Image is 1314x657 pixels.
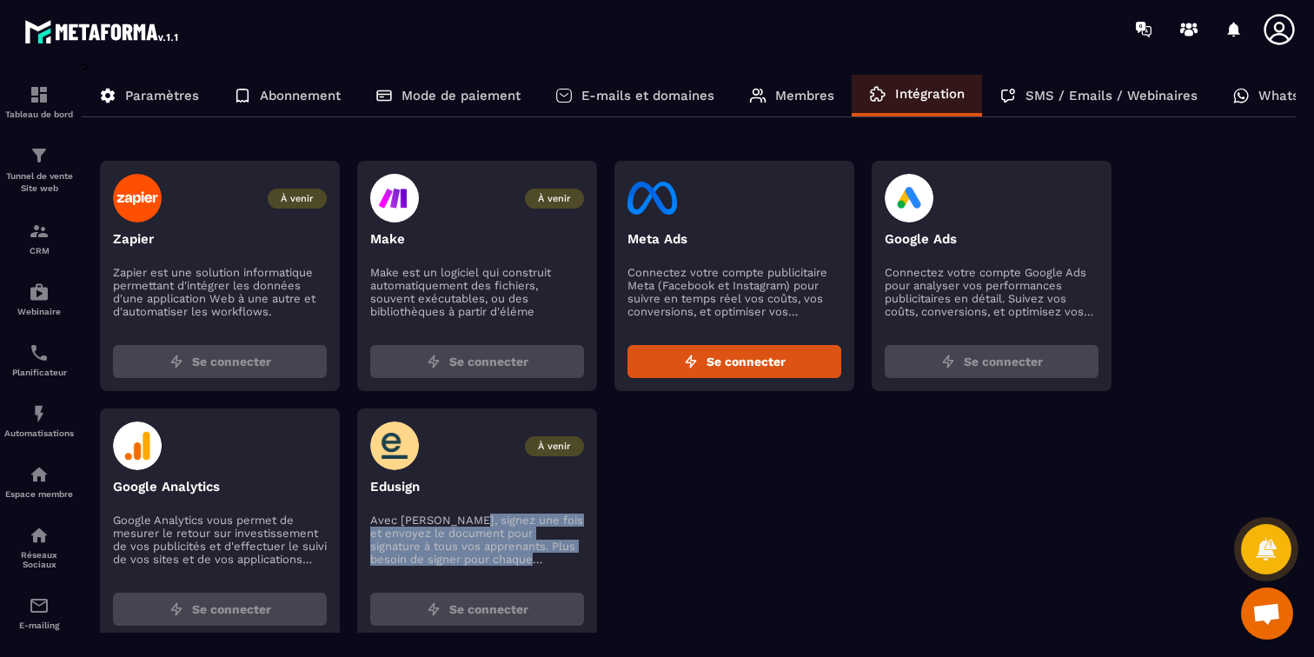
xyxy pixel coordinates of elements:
[113,174,163,222] img: zapier-logo.003d59f5.svg
[525,189,584,209] span: À venir
[4,582,74,643] a: emailemailE-mailing
[895,86,965,102] p: Intégration
[29,403,50,424] img: automations
[964,353,1043,370] span: Se connecter
[427,355,441,368] img: zap.8ac5aa27.svg
[29,464,50,485] img: automations
[627,174,677,222] img: facebook-logo.eb727249.svg
[4,512,74,582] a: social-networksocial-networkRéseaux Sociaux
[525,436,584,456] span: À venir
[4,329,74,390] a: schedulerschedulerPlanificateur
[627,266,841,318] p: Connectez votre compte publicitaire Meta (Facebook et Instagram) pour suivre en temps réel vos co...
[885,345,1098,378] button: Se connecter
[113,514,327,566] p: Google Analytics vous permet de mesurer le retour sur investissement de vos publicités et d'effec...
[4,550,74,569] p: Réseaux Sociaux
[24,16,181,47] img: logo
[4,620,74,630] p: E-mailing
[941,355,955,368] img: zap.8ac5aa27.svg
[707,353,786,370] span: Se connecter
[885,266,1098,318] p: Connectez votre compte Google Ads pour analyser vos performances publicitaires en détail. Suivez ...
[627,345,841,378] button: Se connecter
[370,345,584,378] button: Se connecter
[370,479,584,494] p: Edusign
[370,231,584,247] p: Make
[113,345,327,378] button: Se connecter
[29,525,50,546] img: social-network
[4,368,74,377] p: Planificateur
[113,593,327,626] button: Se connecter
[4,208,74,269] a: formationformationCRM
[1241,587,1293,640] div: Ouvrir le chat
[427,602,441,616] img: zap.8ac5aa27.svg
[885,174,934,222] img: google-ads-logo.4cdbfafa.svg
[370,593,584,626] button: Se connecter
[192,353,271,370] span: Se connecter
[113,479,327,494] p: Google Analytics
[29,282,50,302] img: automations
[113,421,163,470] img: google-analytics-logo.594682c4.svg
[125,88,199,103] p: Paramètres
[113,266,327,318] p: Zapier est une solution informatique permettant d'intégrer les données d'une application Web à un...
[449,353,528,370] span: Se connecter
[29,221,50,242] img: formation
[627,231,841,247] p: Meta Ads
[4,246,74,255] p: CRM
[401,88,521,103] p: Mode de paiement
[4,71,74,132] a: formationformationTableau de bord
[29,342,50,363] img: scheduler
[4,132,74,208] a: formationformationTunnel de vente Site web
[449,601,528,618] span: Se connecter
[29,595,50,616] img: email
[4,170,74,195] p: Tunnel de vente Site web
[4,390,74,451] a: automationsautomationsAutomatisations
[1025,88,1198,103] p: SMS / Emails / Webinaires
[370,174,419,222] img: make-logo.47d65c36.svg
[370,514,584,566] p: Avec [PERSON_NAME], signez une fois et envoyez le document pour signature à tous vos apprenants. ...
[29,84,50,105] img: formation
[192,601,271,618] span: Se connecter
[775,88,834,103] p: Membres
[4,109,74,119] p: Tableau de bord
[4,489,74,499] p: Espace membre
[885,231,1098,247] p: Google Ads
[4,428,74,438] p: Automatisations
[370,266,584,318] p: Make est un logiciel qui construit automatiquement des fichiers, souvent exécutables, ou des bibl...
[260,88,341,103] p: Abonnement
[268,189,327,209] span: À venir
[29,145,50,166] img: formation
[684,355,698,368] img: zap.8ac5aa27.svg
[4,307,74,316] p: Webinaire
[4,269,74,329] a: automationsautomationsWebinaire
[169,602,183,616] img: zap.8ac5aa27.svg
[581,88,714,103] p: E-mails et domaines
[370,421,420,470] img: edusign-logo.5fe905fa.svg
[4,451,74,512] a: automationsautomationsEspace membre
[113,231,327,247] p: Zapier
[169,355,183,368] img: zap.8ac5aa27.svg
